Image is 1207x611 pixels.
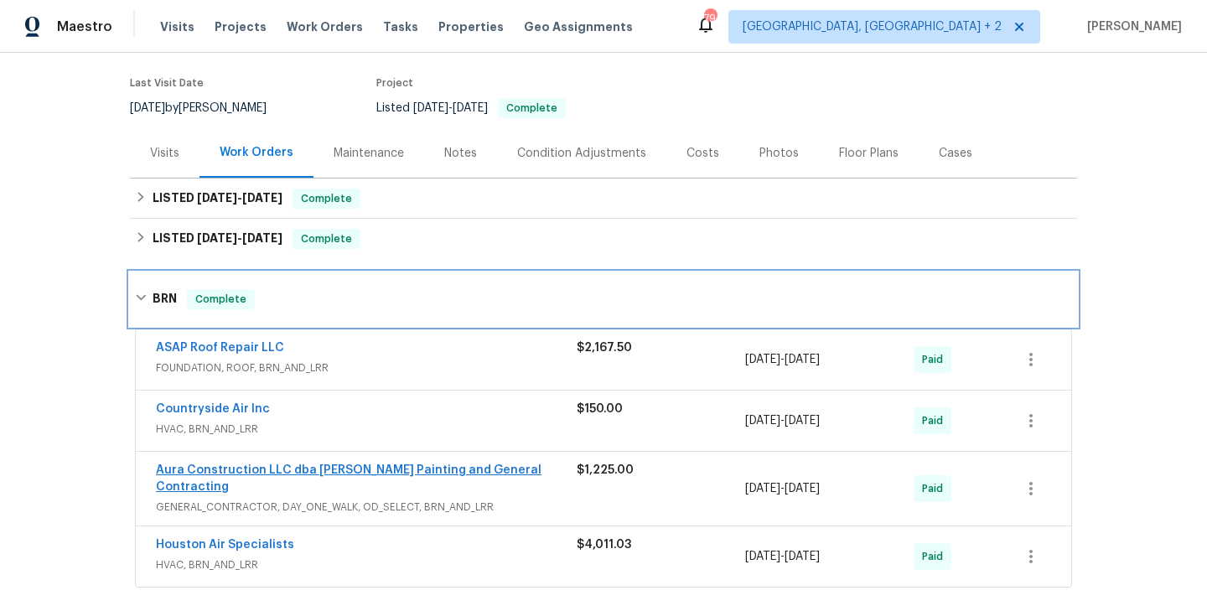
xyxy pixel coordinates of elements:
[287,18,363,35] span: Work Orders
[704,10,716,27] div: 79
[153,289,177,309] h6: BRN
[197,192,237,204] span: [DATE]
[242,192,282,204] span: [DATE]
[153,189,282,209] h6: LISTED
[922,351,950,368] span: Paid
[785,354,820,365] span: [DATE]
[130,102,165,114] span: [DATE]
[156,360,577,376] span: FOUNDATION, ROOF, BRN_AND_LRR
[413,102,488,114] span: -
[220,144,293,161] div: Work Orders
[376,78,413,88] span: Project
[197,232,282,244] span: -
[156,557,577,573] span: HVAC, BRN_AND_LRR
[156,499,577,515] span: GENERAL_CONTRACTOR, DAY_ONE_WALK, OD_SELECT, BRN_AND_LRR
[1080,18,1182,35] span: [PERSON_NAME]
[745,483,780,494] span: [DATE]
[130,98,287,118] div: by [PERSON_NAME]
[130,272,1077,326] div: BRN Complete
[939,145,972,162] div: Cases
[785,551,820,562] span: [DATE]
[577,342,632,354] span: $2,167.50
[745,415,780,427] span: [DATE]
[524,18,633,35] span: Geo Assignments
[130,78,204,88] span: Last Visit Date
[156,342,284,354] a: ASAP Roof Repair LLC
[500,103,564,113] span: Complete
[453,102,488,114] span: [DATE]
[577,403,623,415] span: $150.00
[160,18,194,35] span: Visits
[577,539,631,551] span: $4,011.03
[745,551,780,562] span: [DATE]
[294,230,359,247] span: Complete
[156,539,294,551] a: Houston Air Specialists
[294,190,359,207] span: Complete
[197,232,237,244] span: [DATE]
[156,464,541,493] a: Aura Construction LLC dba [PERSON_NAME] Painting and General Contracting
[376,102,566,114] span: Listed
[438,18,504,35] span: Properties
[745,548,820,565] span: -
[759,145,799,162] div: Photos
[922,548,950,565] span: Paid
[745,351,820,368] span: -
[156,421,577,438] span: HVAC, BRN_AND_LRR
[922,480,950,497] span: Paid
[745,480,820,497] span: -
[577,464,634,476] span: $1,225.00
[922,412,950,429] span: Paid
[150,145,179,162] div: Visits
[745,412,820,429] span: -
[839,145,899,162] div: Floor Plans
[156,403,270,415] a: Countryside Air Inc
[743,18,1002,35] span: [GEOGRAPHIC_DATA], [GEOGRAPHIC_DATA] + 2
[197,192,282,204] span: -
[130,179,1077,219] div: LISTED [DATE]-[DATE]Complete
[215,18,267,35] span: Projects
[444,145,477,162] div: Notes
[517,145,646,162] div: Condition Adjustments
[153,229,282,249] h6: LISTED
[413,102,448,114] span: [DATE]
[745,354,780,365] span: [DATE]
[57,18,112,35] span: Maestro
[334,145,404,162] div: Maintenance
[785,415,820,427] span: [DATE]
[189,291,253,308] span: Complete
[130,219,1077,259] div: LISTED [DATE]-[DATE]Complete
[785,483,820,494] span: [DATE]
[242,232,282,244] span: [DATE]
[383,21,418,33] span: Tasks
[686,145,719,162] div: Costs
